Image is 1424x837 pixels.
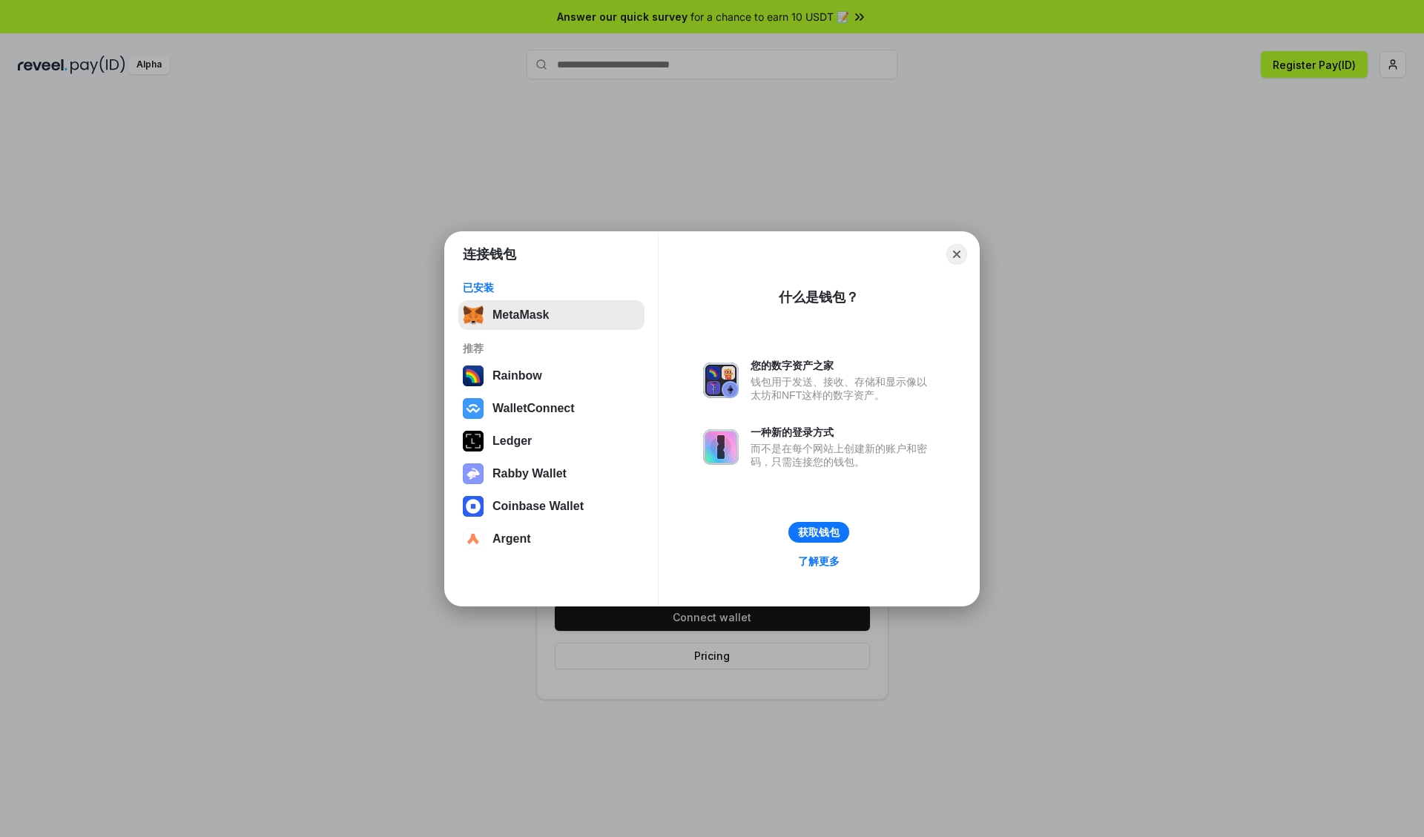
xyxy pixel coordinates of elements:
[458,361,645,391] button: Rainbow
[798,526,840,539] div: 获取钱包
[492,434,532,448] div: Ledger
[463,398,484,419] img: svg+xml,%3Csvg%20width%3D%2228%22%20height%3D%2228%22%20viewBox%3D%220%200%2028%2028%22%20fill%3D...
[458,394,645,423] button: WalletConnect
[463,463,484,484] img: svg+xml,%3Csvg%20xmlns%3D%22http%3A%2F%2Fwww.w3.org%2F2000%2Fsvg%22%20fill%3D%22none%22%20viewBox...
[492,532,531,546] div: Argent
[789,552,848,571] a: 了解更多
[492,308,549,322] div: MetaMask
[492,500,584,513] div: Coinbase Wallet
[492,402,575,415] div: WalletConnect
[788,522,849,543] button: 获取钱包
[458,459,645,489] button: Rabby Wallet
[798,555,840,568] div: 了解更多
[703,429,739,465] img: svg+xml,%3Csvg%20xmlns%3D%22http%3A%2F%2Fwww.w3.org%2F2000%2Fsvg%22%20fill%3D%22none%22%20viewBox...
[458,426,645,456] button: Ledger
[463,431,484,451] img: svg+xml,%3Csvg%20xmlns%3D%22http%3A%2F%2Fwww.w3.org%2F2000%2Fsvg%22%20width%3D%2228%22%20height%3...
[703,363,739,398] img: svg+xml,%3Csvg%20xmlns%3D%22http%3A%2F%2Fwww.w3.org%2F2000%2Fsvg%22%20fill%3D%22none%22%20viewBox...
[492,369,542,383] div: Rainbow
[946,244,967,265] button: Close
[463,342,640,355] div: 推荐
[751,359,934,372] div: 您的数字资产之家
[463,305,484,325] img: svg+xml,%3Csvg%20fill%3D%22none%22%20height%3D%2233%22%20viewBox%3D%220%200%2035%2033%22%20width%...
[751,375,934,402] div: 钱包用于发送、接收、存储和显示像以太坊和NFT这样的数字资产。
[463,496,484,517] img: svg+xml,%3Csvg%20width%3D%2228%22%20height%3D%2228%22%20viewBox%3D%220%200%2028%2028%22%20fill%3D...
[463,281,640,294] div: 已安装
[751,442,934,469] div: 而不是在每个网站上创建新的账户和密码，只需连接您的钱包。
[463,365,484,386] img: svg+xml,%3Csvg%20width%3D%22120%22%20height%3D%22120%22%20viewBox%3D%220%200%20120%20120%22%20fil...
[458,300,645,330] button: MetaMask
[751,426,934,439] div: 一种新的登录方式
[779,288,859,306] div: 什么是钱包？
[492,467,567,480] div: Rabby Wallet
[463,245,516,263] h1: 连接钱包
[458,524,645,554] button: Argent
[458,492,645,521] button: Coinbase Wallet
[463,529,484,549] img: svg+xml,%3Csvg%20width%3D%2228%22%20height%3D%2228%22%20viewBox%3D%220%200%2028%2028%22%20fill%3D...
